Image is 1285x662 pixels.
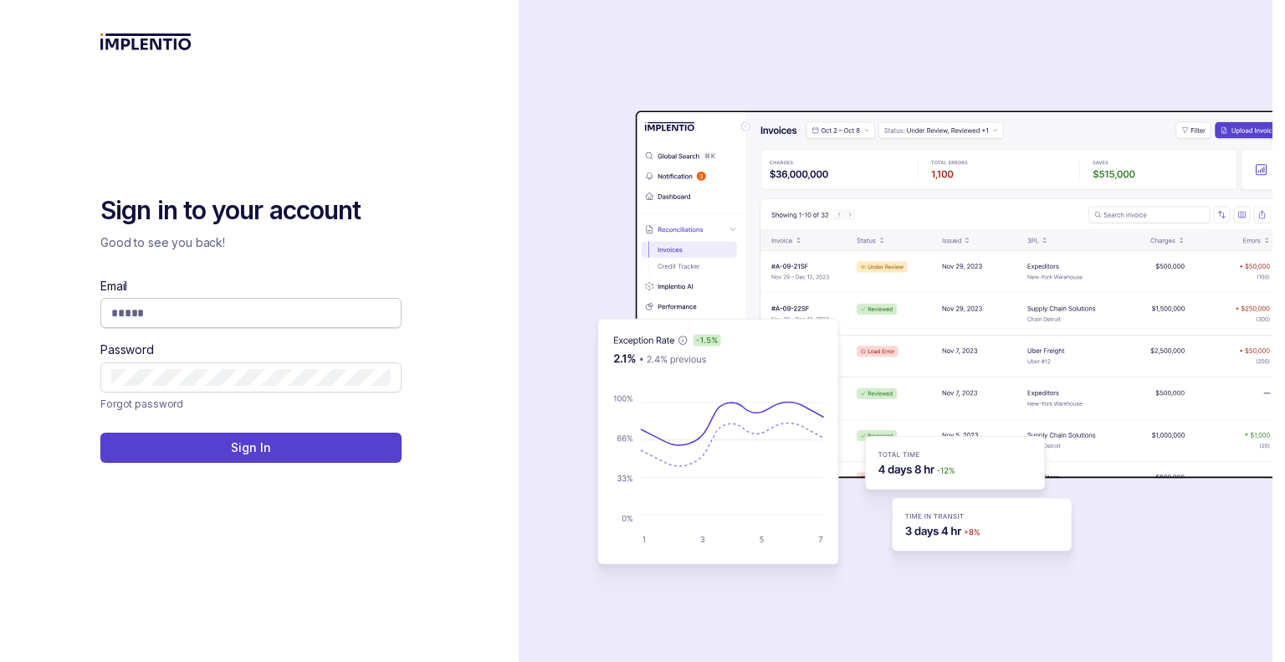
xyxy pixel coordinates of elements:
[100,194,402,228] h2: Sign in to your account
[100,433,402,463] button: Sign In
[100,396,183,413] p: Forgot password
[231,439,270,456] p: Sign In
[100,234,402,251] p: Good to see you back!
[100,278,127,295] label: Email
[100,341,154,358] label: Password
[100,396,183,413] a: Link Forgot password
[100,33,192,50] img: logo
